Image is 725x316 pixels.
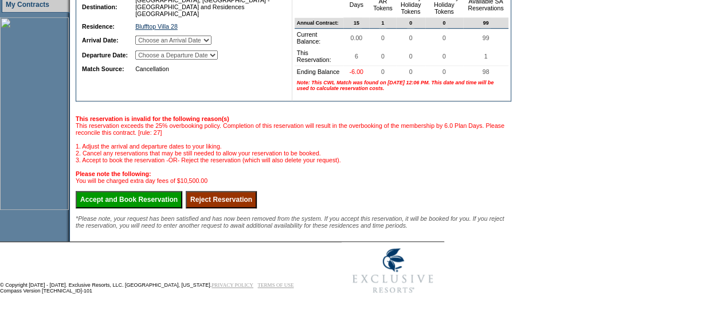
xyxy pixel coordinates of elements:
[76,215,504,229] span: *Please note, your request has been satisfied and has now been removed from the system. If you ac...
[351,18,362,28] span: 15
[379,32,387,44] span: 0
[347,66,366,77] span: -6.00
[295,29,343,47] td: Current Balance:
[295,47,343,66] td: This Reservation:
[186,191,257,208] input: Reject Reservation
[379,18,386,28] span: 1
[82,52,128,58] b: Departure Date:
[440,50,448,62] span: 0
[6,1,49,9] a: My Contracts
[379,50,387,62] span: 0
[480,18,491,28] span: 99
[440,32,448,44] span: 0
[82,3,117,10] b: Destination:
[82,65,124,72] b: Match Source:
[480,66,492,77] span: 98
[407,50,415,62] span: 0
[76,115,504,184] span: This reservation exceeds the 25% overbooking policy. Completion of this reservation will result i...
[76,191,182,208] input: Accept and Book Reservation
[407,32,415,44] span: 0
[82,37,118,44] b: Arrival Date:
[407,66,415,77] span: 0
[295,66,343,77] td: Ending Balance
[211,282,253,288] a: PRIVACY POLICY
[295,77,508,93] td: Note: This CWL Match was found on [DATE] 12:06 PM. This date and time will be used to calculate r...
[407,18,414,28] span: 0
[258,282,294,288] a: TERMS OF USE
[76,115,229,122] b: This reservation is invalid for the following reason(s)
[379,66,387,77] span: 0
[352,50,360,62] span: 6
[482,50,490,62] span: 1
[440,66,448,77] span: 0
[76,170,151,177] b: Please note the following:
[133,63,282,75] td: Cancellation
[135,23,178,30] a: Blufftop Villa 28
[348,32,365,44] span: 0.00
[342,242,444,299] img: Exclusive Resorts
[440,18,448,28] span: 0
[480,32,492,44] span: 99
[295,18,343,29] td: Annual Contract:
[82,23,115,30] b: Residence:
